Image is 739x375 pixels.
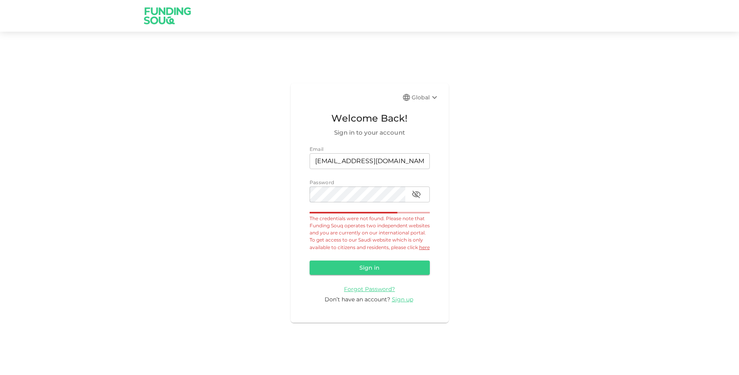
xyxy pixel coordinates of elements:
[310,215,430,250] span: The credentials were not found. Please note that Funding Souq operates two independent websites a...
[392,296,413,303] span: Sign up
[344,285,395,293] a: Forgot Password?
[419,244,430,250] a: here
[310,179,335,185] span: Password
[325,296,390,303] span: Don’t have an account?
[310,261,430,275] button: Sign in
[310,146,324,152] span: Email
[310,111,430,126] span: Welcome Back!
[412,93,439,102] div: Global
[310,128,430,137] span: Sign in to your account
[310,153,430,169] input: email
[310,187,405,202] input: password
